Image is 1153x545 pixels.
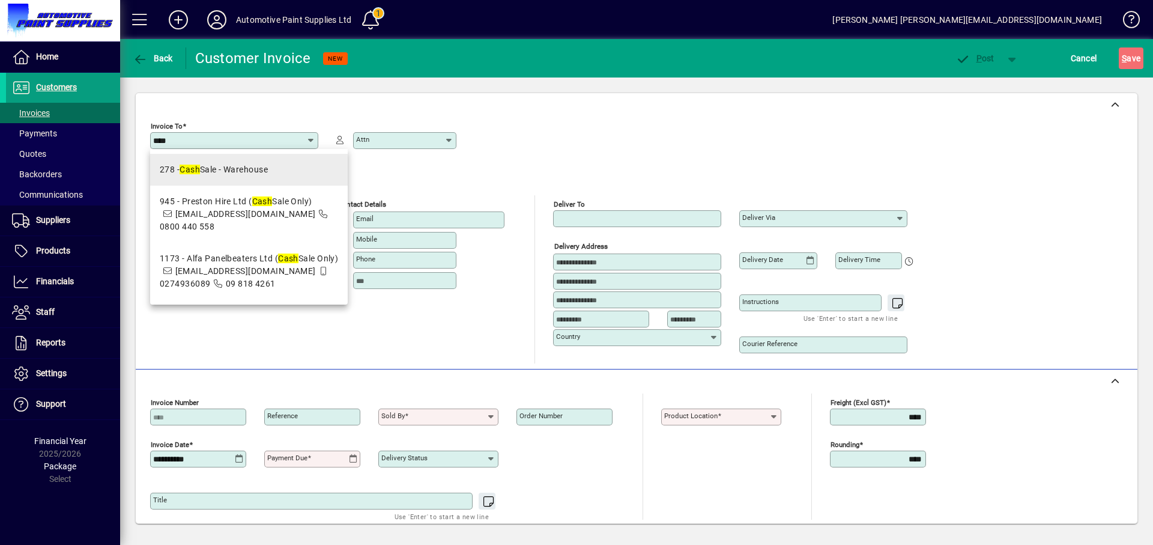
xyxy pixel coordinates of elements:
span: Staff [36,307,55,317]
button: Post [949,47,1000,69]
mat-label: Reference [267,412,298,420]
span: Financials [36,276,74,286]
em: Cash [180,165,200,174]
span: Backorders [12,169,62,179]
a: Backorders [6,164,120,184]
span: Package [44,461,76,471]
a: Staff [6,297,120,327]
span: Payments [12,129,57,138]
mat-label: Deliver via [742,213,775,222]
a: Knowledge Base [1114,2,1138,41]
div: Customer Invoice [195,49,311,68]
em: Cash [252,196,273,206]
mat-option: 945 - Preston Hire Ltd (Cash Sale Only) [150,186,348,243]
div: 1173 - Alfa Panelbeaters Ltd ( Sale Only) [160,252,338,265]
em: Cash [278,254,298,263]
mat-label: Order number [519,412,563,420]
mat-label: Freight (excl GST) [831,398,886,407]
span: Home [36,52,58,61]
mat-option: 278 - Cash Sale - Warehouse [150,154,348,186]
mat-option: 1173 - Alfa Panelbeaters Ltd (Cash Sale Only) [150,243,348,300]
app-page-header-button: Back [120,47,186,69]
div: 945 - Preston Hire Ltd ( Sale Only) [160,195,338,208]
span: [EMAIL_ADDRESS][DOMAIN_NAME] [175,266,316,276]
span: Settings [36,368,67,378]
span: Invoices [12,108,50,118]
mat-label: Delivery date [742,255,783,264]
span: ost [955,53,994,63]
span: Financial Year [34,436,86,446]
mat-label: Title [153,496,167,504]
mat-label: Invoice number [151,398,199,407]
a: Financials [6,267,120,297]
mat-label: Phone [356,255,375,263]
mat-hint: Use 'Enter' to start a new line [803,311,898,325]
a: Communications [6,184,120,205]
mat-label: Mobile [356,235,377,243]
span: P [976,53,982,63]
a: Quotes [6,144,120,164]
span: [EMAIL_ADDRESS][DOMAIN_NAME] [175,209,316,219]
mat-label: Deliver To [554,200,585,209]
a: Settings [6,359,120,389]
mat-label: Invoice date [151,440,189,449]
a: Invoices [6,103,120,123]
mat-label: Courier Reference [742,339,797,348]
a: Suppliers [6,206,120,236]
span: Support [36,399,66,409]
button: Cancel [1068,47,1100,69]
a: Reports [6,328,120,358]
span: NEW [328,55,343,62]
mat-label: Delivery status [381,454,428,462]
div: [PERSON_NAME] [PERSON_NAME][EMAIL_ADDRESS][DOMAIN_NAME] [832,10,1102,29]
mat-label: Product location [664,412,718,420]
span: Suppliers [36,215,70,225]
span: 09 818 4261 [226,279,276,288]
button: Add [159,9,198,31]
span: Communications [12,190,83,199]
span: Quotes [12,149,46,159]
span: Products [36,246,70,255]
span: ave [1122,49,1140,68]
a: Products [6,236,120,266]
div: 278 - Sale - Warehouse [160,163,268,176]
a: Support [6,389,120,419]
div: Automotive Paint Supplies Ltd [236,10,351,29]
mat-hint: Use 'Enter' to start a new line [395,510,489,523]
span: Back [133,53,173,63]
mat-label: Delivery time [838,255,880,264]
mat-label: Sold by [381,412,405,420]
span: Customers [36,82,77,92]
button: Back [130,47,176,69]
span: 0274936089 [160,279,210,288]
a: Payments [6,123,120,144]
mat-label: Rounding [831,440,859,449]
mat-label: Instructions [742,297,779,306]
mat-label: Payment due [267,454,307,462]
mat-label: Email [356,215,374,223]
button: Save [1119,47,1143,69]
mat-label: Country [556,332,580,341]
button: Profile [198,9,236,31]
a: Home [6,42,120,72]
span: Cancel [1071,49,1097,68]
span: S [1122,53,1127,63]
mat-label: Attn [356,135,369,144]
span: 0800 440 558 [160,222,214,231]
mat-label: Invoice To [151,122,183,130]
span: Reports [36,338,65,347]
